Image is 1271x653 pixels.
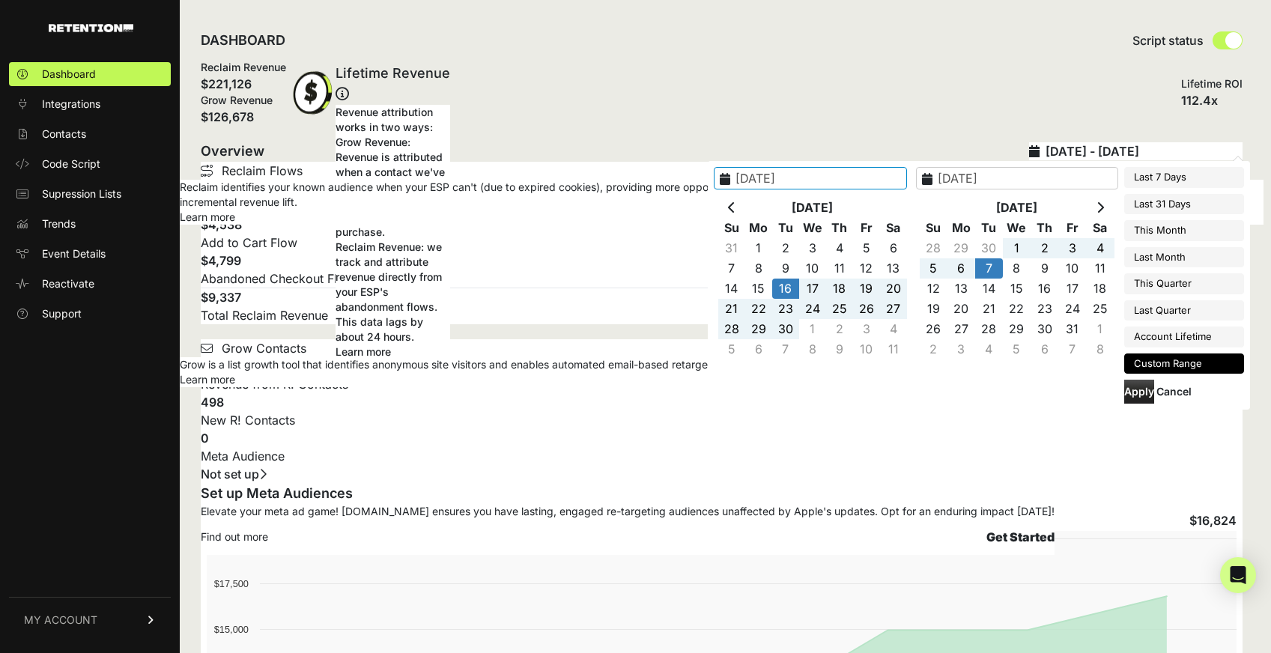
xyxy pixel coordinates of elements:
h4: 0 [201,429,1243,447]
button: Cancel [1156,380,1192,404]
td: 30 [975,238,1003,258]
h4: $16,824 [1189,511,1237,529]
div: Reclaim Flows [201,162,1243,180]
p: Grow is a list growth tool that identifies anonymous site visitors and enables automated email-ba... [180,357,920,372]
td: 26 [853,299,880,319]
td: 29 [745,319,772,339]
td: 7 [1058,339,1086,359]
span: Code Script [42,157,100,171]
th: Th [1031,218,1058,238]
th: Fr [1058,218,1086,238]
td: 3 [799,238,826,258]
h4: $9,337 [201,288,1243,306]
td: 3 [853,319,880,339]
span: Dashboard [42,67,96,82]
p: Total Reclaim Revenue [201,306,1243,324]
a: Trends [9,212,171,236]
h4: 498 [201,393,1243,411]
h2: Overview [201,141,264,162]
th: Sa [880,218,907,238]
div: Grow Revenue [201,93,286,108]
td: 8 [745,258,772,279]
div: 112.4x [1181,91,1243,109]
td: 1 [745,238,772,258]
td: 10 [853,339,880,359]
td: 22 [745,299,772,319]
a: Dashboard [9,62,171,86]
td: 25 [1086,299,1114,319]
li: Grow Revenue: Revenue is attributed when a contact we've identified returns to your site after at... [336,135,450,240]
td: 8 [799,339,826,359]
td: 4 [880,319,907,339]
div: Reclaim Revenue [201,60,286,75]
a: Support [9,302,171,326]
div: Grow Contacts [201,339,1243,357]
th: Tu [772,218,799,238]
td: 24 [1058,299,1086,319]
span: Trends [42,216,76,231]
th: We [799,218,826,238]
span: Supression Lists [42,186,121,201]
a: Event Details [9,242,171,266]
td: 15 [745,279,772,299]
li: Account Lifetime [1124,326,1244,347]
td: 28 [975,319,1003,339]
li: Last 31 Days [1124,194,1244,215]
td: 6 [947,258,975,279]
td: 31 [718,238,745,258]
td: 4 [826,238,853,258]
p: Reclaim identifies your known audience when your ESP can't (due to expired cookies), providing mo... [180,180,1264,210]
div: Lifetime Revenue [336,63,450,105]
div: Abandoned Checkout Flow [201,270,1243,288]
text: $15,000 [214,624,249,635]
td: 16 [1031,279,1058,299]
th: Mo [745,218,772,238]
td: 23 [1031,299,1058,319]
button: Apply [1124,380,1154,404]
td: 19 [853,279,880,299]
td: 26 [920,319,947,339]
img: Retention.com [49,24,133,32]
td: 25 [826,299,853,319]
td: 18 [826,279,853,299]
div: Meta Audience [201,447,1243,483]
td: 4 [975,339,1003,359]
th: Su [920,218,947,238]
a: Learn more [336,345,391,358]
span: Integrations [42,97,100,112]
a: Find out more [201,529,268,544]
li: Custom Range [1124,353,1244,374]
td: 7 [975,258,1003,279]
td: 30 [1031,319,1058,339]
p: New R! Contacts [201,411,1243,429]
td: 3 [1058,238,1086,258]
td: 15 [1003,279,1031,299]
th: Mo [947,218,975,238]
td: 9 [826,339,853,359]
td: 9 [1031,258,1058,279]
span: Event Details [42,246,106,261]
div: Open Intercom Messenger [1220,557,1256,593]
a: Contacts [9,122,171,146]
td: 2 [772,238,799,258]
td: 2 [1031,238,1058,258]
td: 1 [1086,319,1114,339]
td: 16 [772,279,799,299]
td: 6 [745,339,772,359]
a: Reactivate [9,272,171,296]
span: Reactivate [42,276,94,291]
li: Last Month [1124,247,1244,268]
td: 28 [718,319,745,339]
img: dollar-coin-05c43ed7efb7bc0c12610022525b4bbbb207c7efeef5aecc26f025e68dcafac9.png [286,63,336,123]
li: This Month [1124,220,1244,241]
th: Tu [975,218,1003,238]
td: 5 [718,339,745,359]
td: 13 [947,279,975,299]
th: [DATE] [947,198,1087,218]
th: Su [718,218,745,238]
td: 7 [772,339,799,359]
td: 12 [853,258,880,279]
h2: DASHBOARD [201,30,285,51]
td: 28 [920,238,947,258]
div: Set up Meta Audiences [201,483,1055,504]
